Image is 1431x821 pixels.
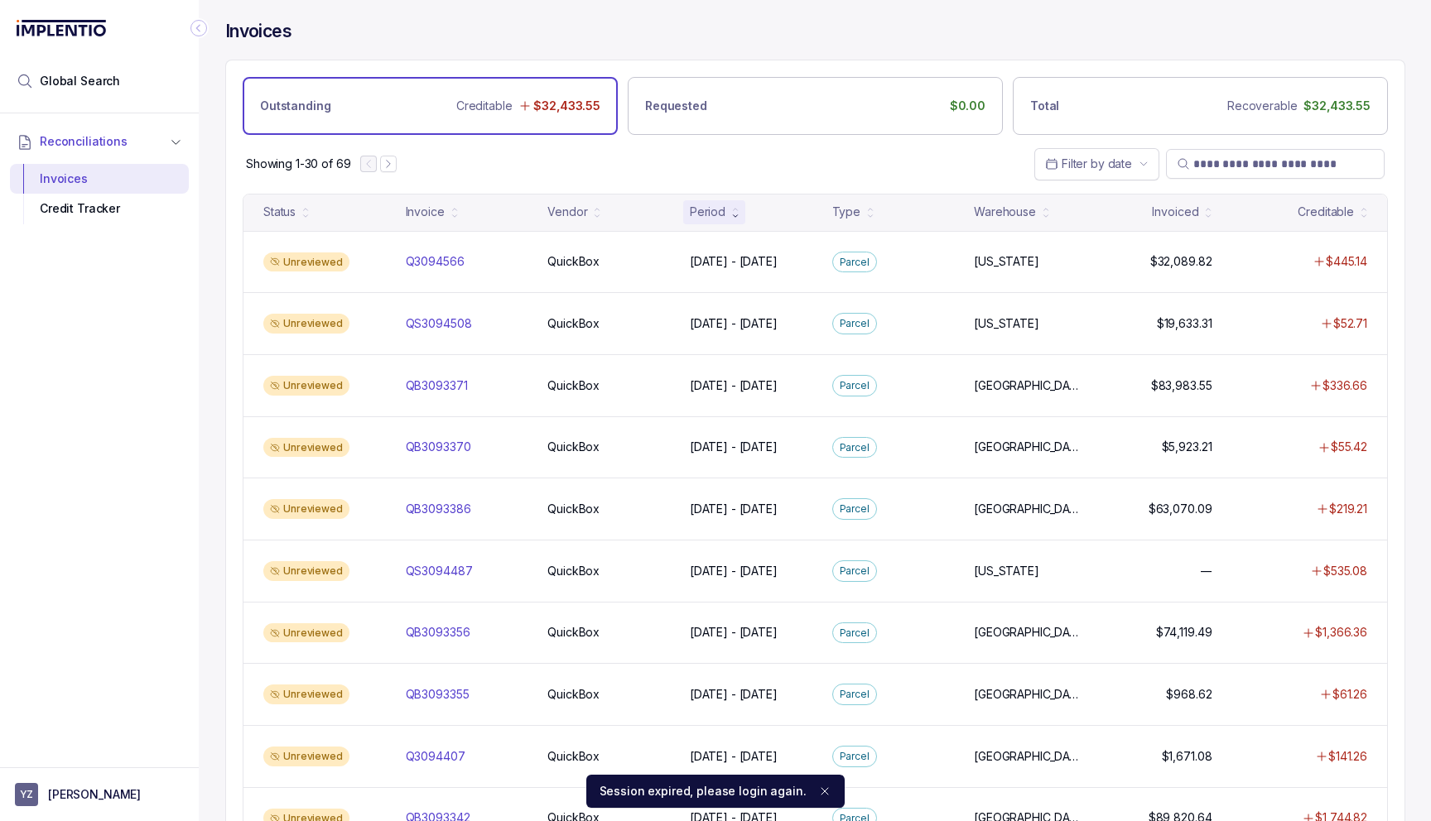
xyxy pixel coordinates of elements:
div: Unreviewed [263,747,349,766]
p: Recoverable [1227,98,1297,114]
p: $336.66 [1323,377,1367,394]
p: QB3093355 [406,686,470,703]
div: Creditable [1298,204,1354,220]
p: Parcel [840,748,870,765]
p: [DATE] - [DATE] [690,624,778,641]
p: [DATE] - [DATE] [690,501,778,517]
div: Invoiced [1152,204,1198,220]
div: Unreviewed [263,561,349,581]
p: QuickBox [547,624,600,641]
p: $0.00 [950,98,985,114]
button: Next Page [380,156,397,172]
p: QuickBox [547,315,600,332]
div: Unreviewed [263,314,349,334]
p: Session expired, please login again. [600,783,807,799]
p: [US_STATE] [974,563,1039,579]
p: $19,633.31 [1157,315,1212,332]
search: Date Range Picker [1045,156,1132,172]
div: Type [832,204,860,220]
div: Collapse Icon [189,18,209,38]
p: Requested [645,98,707,114]
div: Unreviewed [263,684,349,704]
p: QuickBox [547,439,600,455]
p: Parcel [840,501,870,517]
p: Creditable [456,98,513,114]
div: Unreviewed [263,499,349,519]
p: [DATE] - [DATE] [690,686,778,703]
p: $83,983.55 [1151,377,1212,394]
p: QB3093356 [406,624,470,641]
p: [DATE] - [DATE] [690,563,778,579]
div: Credit Tracker [23,194,176,223]
p: $219.21 [1329,501,1367,517]
p: [GEOGRAPHIC_DATA] [974,624,1083,641]
p: $74,119.49 [1156,624,1212,641]
p: [GEOGRAPHIC_DATA] [974,686,1083,703]
div: Invoices [23,164,176,194]
p: [DATE] - [DATE] [690,439,778,455]
div: Unreviewed [263,438,349,458]
p: $1,671.08 [1162,748,1212,765]
p: Parcel [840,315,870,332]
p: QS3094487 [406,563,473,579]
p: Parcel [840,439,870,456]
p: QuickBox [547,748,600,765]
p: $52.71 [1333,315,1367,332]
div: Period [690,204,725,220]
p: Q3094407 [406,748,465,765]
p: Total [1030,98,1059,114]
span: Filter by date [1062,156,1132,170]
p: [GEOGRAPHIC_DATA] [974,501,1083,517]
p: $445.14 [1326,253,1367,270]
p: QuickBox [547,501,600,517]
h4: Invoices [225,20,291,43]
p: $5,923.21 [1162,439,1212,455]
div: Unreviewed [263,376,349,396]
button: Date Range Picker [1034,148,1159,180]
p: $32,089.82 [1150,253,1212,270]
p: [GEOGRAPHIC_DATA] [974,377,1083,394]
div: Vendor [547,204,587,220]
p: QB3093371 [406,377,468,394]
p: [GEOGRAPHIC_DATA] [974,439,1083,455]
p: $141.26 [1328,748,1367,765]
p: Parcel [840,377,870,394]
p: QB3093370 [406,439,471,455]
p: — [1201,563,1212,579]
div: Invoice [406,204,445,220]
p: $535.08 [1323,563,1367,579]
p: QS3094508 [406,315,472,332]
div: Remaining page entries [246,156,350,172]
p: [US_STATE] [974,253,1039,270]
p: Parcel [840,686,870,703]
p: Parcel [840,254,870,271]
div: Unreviewed [263,252,349,272]
p: [DATE] - [DATE] [690,253,778,270]
p: $63,070.09 [1149,501,1212,517]
p: [DATE] - [DATE] [690,377,778,394]
div: Reconciliations [10,161,189,228]
p: QuickBox [547,377,600,394]
p: Outstanding [260,98,330,114]
p: $55.42 [1331,439,1367,455]
p: Parcel [840,625,870,641]
p: $32,433.55 [1303,98,1371,114]
div: Status [263,204,296,220]
div: Warehouse [974,204,1036,220]
p: $61.26 [1332,686,1367,703]
p: QuickBox [547,253,600,270]
p: $1,366.36 [1315,624,1367,641]
p: QuickBox [547,686,600,703]
p: Parcel [840,563,870,579]
p: [DATE] - [DATE] [690,315,778,332]
p: Q3094566 [406,253,465,270]
p: $32,433.55 [533,98,600,114]
button: Reconciliations [10,123,189,160]
p: $968.62 [1166,686,1212,703]
p: [DATE] - [DATE] [690,748,778,765]
p: [GEOGRAPHIC_DATA] [974,748,1083,765]
span: Reconciliations [40,133,128,150]
p: QuickBox [547,563,600,579]
p: [US_STATE] [974,315,1039,332]
div: Unreviewed [263,623,349,643]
